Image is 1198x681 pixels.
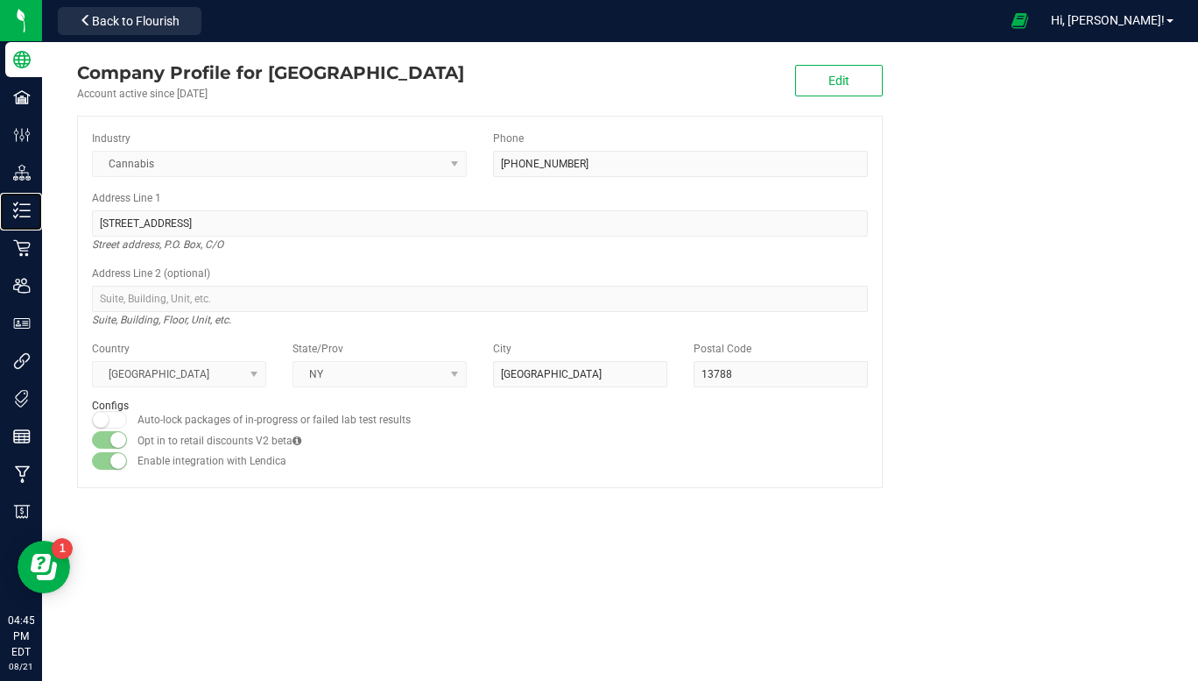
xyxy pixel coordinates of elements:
input: Address [92,210,868,237]
div: Account active since [DATE] [77,86,464,102]
inline-svg: Reports [13,428,31,445]
i: Street address, P.O. Box, C/O [92,234,223,255]
iframe: Resource center [18,541,70,593]
label: Postal Code [694,341,751,357]
h2: Configs [92,401,868,412]
label: Phone [493,131,524,146]
i: Suite, Building, Floor, Unit, etc. [92,309,231,330]
button: Edit [795,65,883,96]
label: Industry [92,131,130,146]
button: Back to Flourish [58,7,201,35]
input: (123) 456-7890 [493,151,868,177]
label: City [493,341,511,357]
inline-svg: Retail [13,239,31,257]
inline-svg: Integrations [13,352,31,370]
span: Hi, [PERSON_NAME]! [1051,13,1165,27]
label: Country [92,341,130,357]
span: Back to Flourish [92,14,180,28]
inline-svg: Users [13,277,31,294]
inline-svg: Distribution [13,164,31,181]
inline-svg: Inventory [13,202,31,219]
inline-svg: Company [13,51,31,68]
span: Edit [828,74,849,88]
input: Postal Code [694,361,868,387]
span: Open Ecommerce Menu [1000,4,1039,38]
inline-svg: Facilities [13,89,31,106]
inline-svg: Configuration [13,126,31,144]
iframe: Resource center unread badge [52,538,73,559]
input: Suite, Building, Unit, etc. [92,286,868,312]
input: City [493,361,667,387]
label: Auto-lock packages of in-progress or failed lab test results [137,412,411,428]
div: Township Valley Farm [77,60,464,86]
inline-svg: Billing [13,503,31,521]
label: Address Line 1 [92,190,161,206]
label: State/Prov [292,341,343,357]
inline-svg: User Roles [13,315,31,332]
p: 04:45 PM EDT [8,613,34,660]
label: Address Line 2 (optional) [92,266,210,281]
label: Enable integration with Lendica [137,453,286,469]
inline-svg: Tags [13,390,31,408]
inline-svg: Manufacturing [13,465,31,483]
label: Opt in to retail discounts V2 beta [137,433,301,449]
p: 08/21 [8,660,34,673]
